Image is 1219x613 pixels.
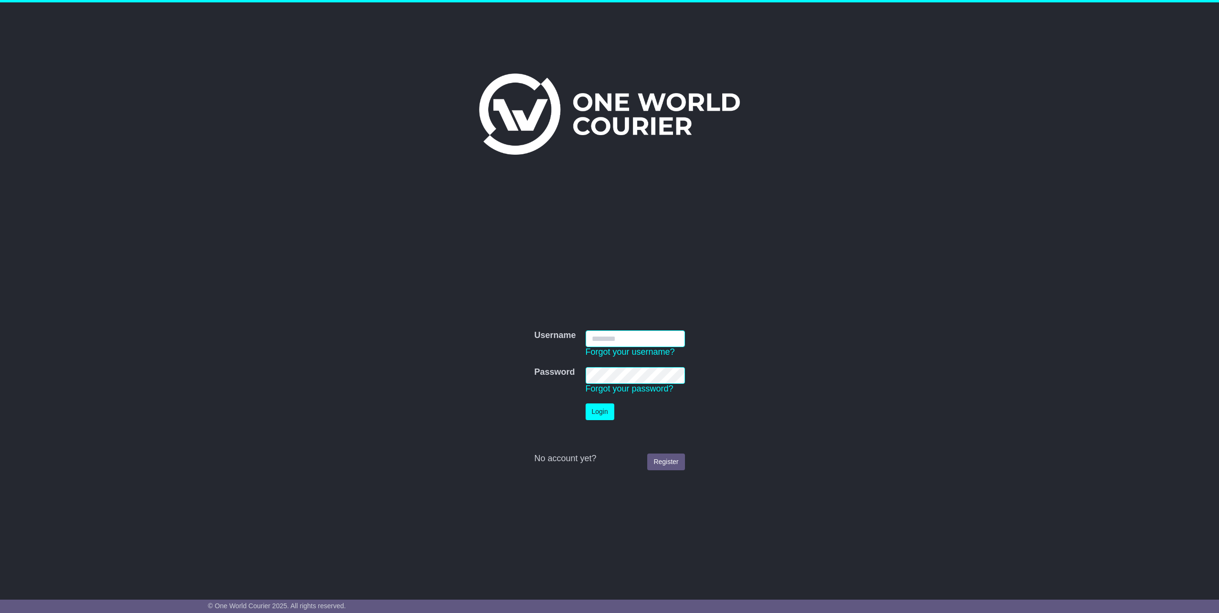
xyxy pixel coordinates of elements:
[479,74,740,155] img: One World
[586,403,614,420] button: Login
[208,602,346,610] span: © One World Courier 2025. All rights reserved.
[586,347,675,357] a: Forgot your username?
[534,454,684,464] div: No account yet?
[647,454,684,470] a: Register
[586,384,674,393] a: Forgot your password?
[534,330,576,341] label: Username
[534,367,575,378] label: Password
